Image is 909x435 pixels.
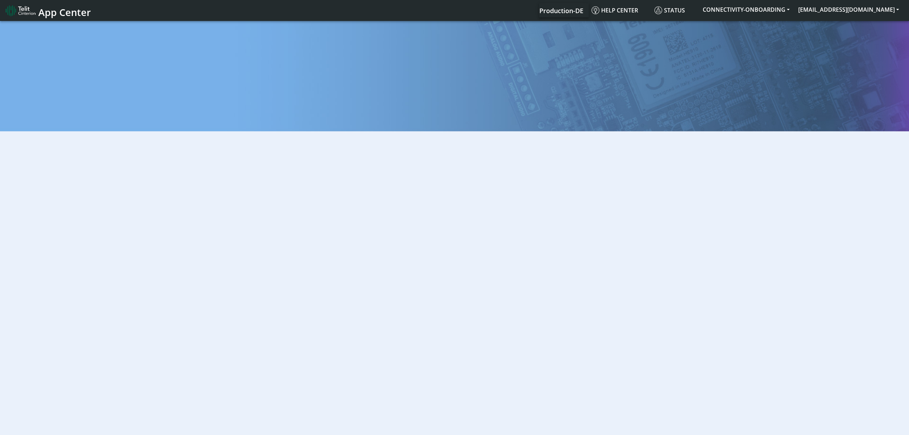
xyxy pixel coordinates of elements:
img: knowledge.svg [592,6,599,14]
span: Help center [592,6,638,14]
img: logo-telit-cinterion-gw-new.png [6,5,36,16]
span: App Center [38,6,91,19]
img: status.svg [654,6,662,14]
a: App Center [6,3,90,18]
span: Status [654,6,685,14]
button: [EMAIL_ADDRESS][DOMAIN_NAME] [794,3,903,16]
a: Help center [589,3,652,17]
a: Status [652,3,698,17]
button: CONNECTIVITY-ONBOARDING [698,3,794,16]
span: Production-DE [539,6,583,15]
a: Your current platform instance [539,3,583,17]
